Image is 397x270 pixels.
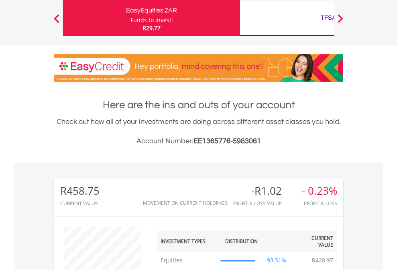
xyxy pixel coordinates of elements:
div: Check out how all of your investments are doing across different asset classes you hold. [54,116,343,147]
td: 93.51% [262,252,292,268]
div: Profit & Loss [302,201,337,206]
div: Distribution [225,238,258,245]
td: Equities [157,252,217,268]
th: Current Value [292,231,337,252]
span: EE1365776-5983061 [193,137,261,145]
button: Previous [49,18,65,26]
div: Funds to invest: [130,16,173,24]
div: R458.75 [60,185,100,197]
div: -R1.02 [232,185,292,197]
div: EasyEquities ZAR [68,5,235,16]
div: - 0.23% [302,185,337,197]
span: R29.77 [143,24,161,32]
h3: Account Number: [54,136,343,147]
div: CURRENT VALUE [60,201,100,206]
img: EasyCredit Promotion Banner [54,54,343,82]
h1: Here are the ins and outs of your account [54,98,343,112]
div: Profit & Loss Value [232,201,292,206]
th: Investment Types [157,231,217,252]
td: R428.97 [308,252,337,268]
button: Next [332,18,348,26]
div: Movement on Current Holdings: [143,200,228,206]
